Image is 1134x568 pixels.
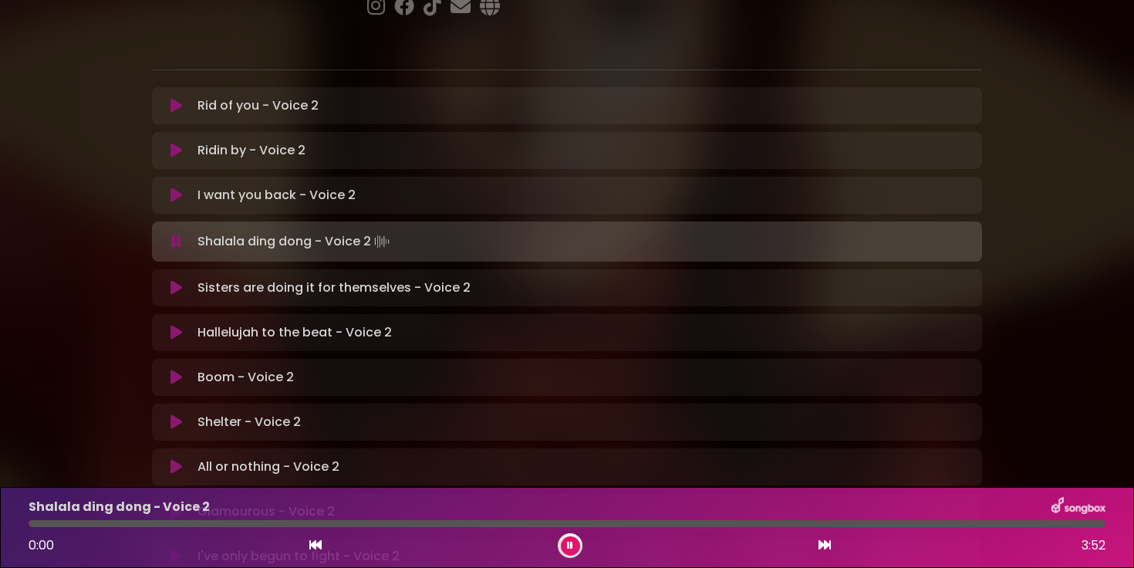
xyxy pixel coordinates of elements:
[197,186,356,205] p: I want you back - Voice 2
[371,231,393,252] img: waveform4.gif
[197,279,471,297] p: Sisters are doing it for themselves - Voice 2
[197,413,301,431] p: Shelter - Voice 2
[29,498,210,516] p: Shalala ding dong - Voice 2
[29,536,54,554] span: 0:00
[197,323,392,342] p: Hallelujah to the beat - Voice 2
[197,458,339,476] p: All or nothing - Voice 2
[197,96,319,115] p: Rid of you - Voice 2
[197,368,294,387] p: Boom - Voice 2
[197,141,305,160] p: Ridin by - Voice 2
[1082,536,1105,555] span: 3:52
[1051,497,1105,517] img: songbox-logo-white.png
[197,231,393,252] p: Shalala ding dong - Voice 2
